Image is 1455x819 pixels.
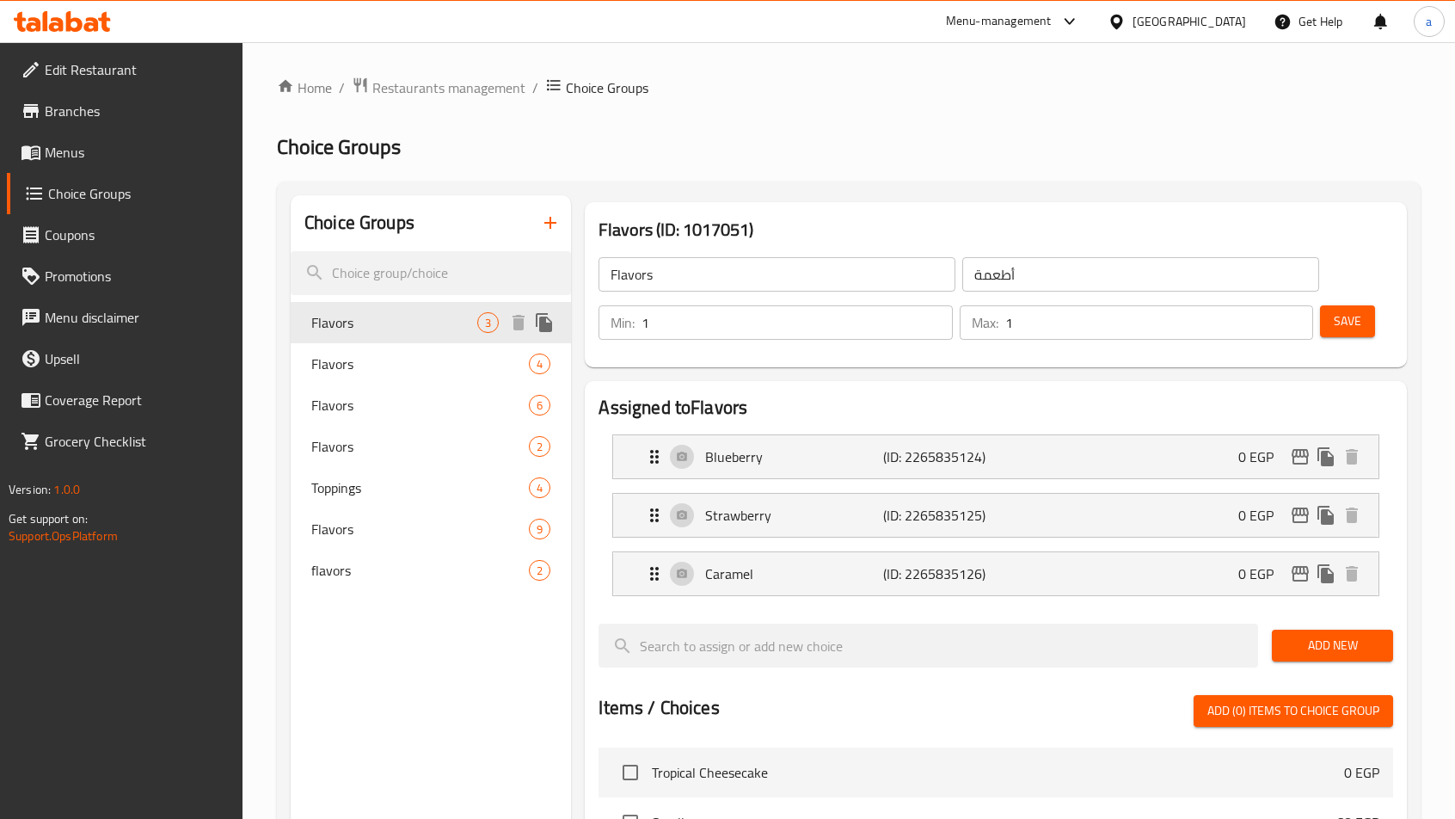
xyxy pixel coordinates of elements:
[277,127,401,166] span: Choice Groups
[311,477,529,498] span: Toppings
[972,312,998,333] p: Max:
[311,560,529,581] span: flavors
[277,77,1421,99] nav: breadcrumb
[883,563,1001,584] p: (ID: 2265835126)
[7,49,243,90] a: Edit Restaurant
[652,762,1343,783] span: Tropical Cheesecake
[7,256,243,297] a: Promotions
[1286,635,1379,656] span: Add New
[883,446,1001,467] p: (ID: 2265835124)
[1339,561,1365,587] button: delete
[1194,695,1393,727] button: Add (0) items to choice group
[291,385,571,426] div: Flavors6
[53,478,80,501] span: 1.0.0
[529,519,550,539] div: Choices
[705,446,882,467] p: Blueberry
[946,11,1052,32] div: Menu-management
[530,397,549,414] span: 6
[1207,700,1379,722] span: Add (0) items to choice group
[291,426,571,467] div: Flavors2
[9,508,88,530] span: Get support on:
[7,132,243,173] a: Menus
[7,338,243,379] a: Upsell
[599,545,1392,603] li: Expand
[7,214,243,256] a: Coupons
[7,90,243,132] a: Branches
[291,343,571,385] div: Flavors4
[599,428,1392,486] li: Expand
[529,395,550,416] div: Choices
[45,225,230,245] span: Coupons
[1238,563,1287,584] p: 0 EGP
[45,390,230,410] span: Coverage Report
[291,508,571,550] div: Flavors9
[291,550,571,591] div: flavors2
[1426,12,1432,31] span: a
[311,519,529,539] span: Flavors
[339,77,345,98] li: /
[7,421,243,462] a: Grocery Checklist
[506,310,531,336] button: delete
[1339,502,1365,528] button: delete
[529,354,550,374] div: Choices
[1344,762,1379,783] p: 0 EGP
[1272,630,1393,662] button: Add New
[1339,444,1365,470] button: delete
[611,312,635,333] p: Min:
[530,439,549,455] span: 2
[477,312,499,333] div: Choices
[291,467,571,508] div: Toppings4
[45,142,230,163] span: Menus
[48,183,230,204] span: Choice Groups
[530,563,549,579] span: 2
[45,59,230,80] span: Edit Restaurant
[599,624,1258,668] input: search
[7,379,243,421] a: Coverage Report
[277,77,332,98] a: Home
[7,173,243,214] a: Choice Groups
[45,431,230,452] span: Grocery Checklist
[1238,505,1287,526] p: 0 EGP
[9,478,51,501] span: Version:
[613,552,1378,595] div: Expand
[612,754,648,791] span: Select choice
[531,310,557,336] button: duplicate
[599,695,719,721] h2: Items / Choices
[529,560,550,581] div: Choices
[1133,12,1246,31] div: [GEOGRAPHIC_DATA]
[291,251,571,295] input: search
[1313,561,1339,587] button: duplicate
[705,563,882,584] p: Caramel
[599,395,1392,421] h2: Assigned to Flavors
[45,307,230,328] span: Menu disclaimer
[352,77,525,99] a: Restaurants management
[311,436,529,457] span: Flavors
[9,525,118,547] a: Support.OpsPlatform
[1313,502,1339,528] button: duplicate
[311,312,477,333] span: Flavors
[529,436,550,457] div: Choices
[1320,305,1375,337] button: Save
[613,435,1378,478] div: Expand
[599,216,1392,243] h3: Flavors (ID: 1017051)
[7,297,243,338] a: Menu disclaimer
[304,210,414,236] h2: Choice Groups
[45,348,230,369] span: Upsell
[599,486,1392,545] li: Expand
[1238,446,1287,467] p: 0 EGP
[566,77,648,98] span: Choice Groups
[883,505,1001,526] p: (ID: 2265835125)
[613,494,1378,537] div: Expand
[311,354,529,374] span: Flavors
[1287,444,1313,470] button: edit
[529,477,550,498] div: Choices
[530,480,549,496] span: 4
[291,302,571,343] div: Flavors3deleteduplicate
[478,315,498,331] span: 3
[45,101,230,121] span: Branches
[1287,561,1313,587] button: edit
[45,266,230,286] span: Promotions
[532,77,538,98] li: /
[530,521,549,538] span: 9
[1287,502,1313,528] button: edit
